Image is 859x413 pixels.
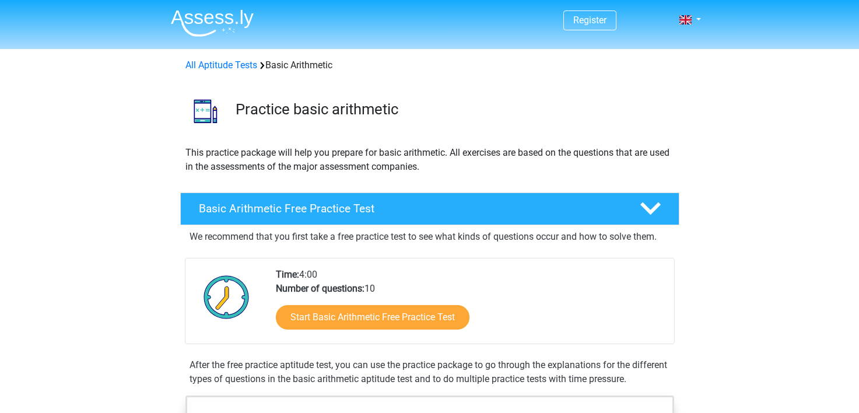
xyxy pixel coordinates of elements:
[197,268,256,326] img: Clock
[276,283,364,294] b: Number of questions:
[185,146,674,174] p: This practice package will help you prepare for basic arithmetic. All exercises are based on the ...
[276,269,299,280] b: Time:
[171,9,254,37] img: Assessly
[276,305,469,330] a: Start Basic Arithmetic Free Practice Test
[267,268,674,344] div: 4:00 10
[190,230,670,244] p: We recommend that you first take a free practice test to see what kinds of questions occur and ho...
[181,58,679,72] div: Basic Arithmetic
[185,60,257,71] a: All Aptitude Tests
[573,15,606,26] a: Register
[236,100,670,118] h3: Practice basic arithmetic
[176,192,684,225] a: Basic Arithmetic Free Practice Test
[185,358,675,386] div: After the free practice aptitude test, you can use the practice package to go through the explana...
[199,202,621,215] h4: Basic Arithmetic Free Practice Test
[181,86,230,136] img: basic arithmetic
